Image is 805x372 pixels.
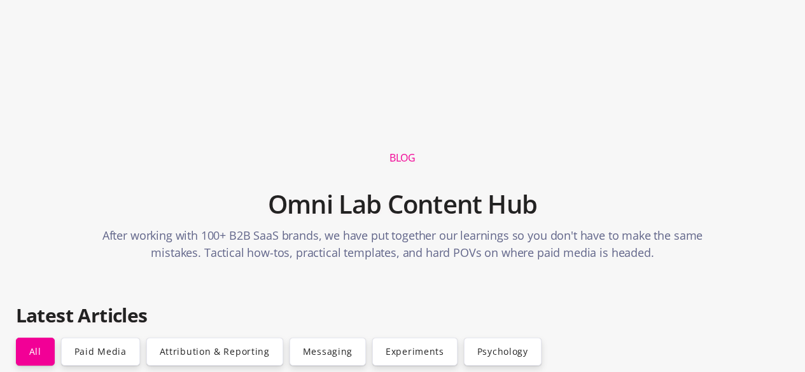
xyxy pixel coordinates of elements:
h2: Omni Lab Content Hub [268,181,537,227]
h2: Latest Articles [16,303,790,327]
a: Psychology [464,338,542,366]
a: Paid Media [61,338,140,366]
a: Messaging [290,338,366,366]
p: After working with 100+ B2B SaaS brands, we have put together our learnings so you don't have to ... [100,227,706,268]
a: Attribution & Reporting [146,338,283,366]
iframe: Chat Widget [741,311,805,372]
a: Experiments [372,338,458,366]
a: all [16,338,55,366]
h1: Blog [389,151,416,165]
